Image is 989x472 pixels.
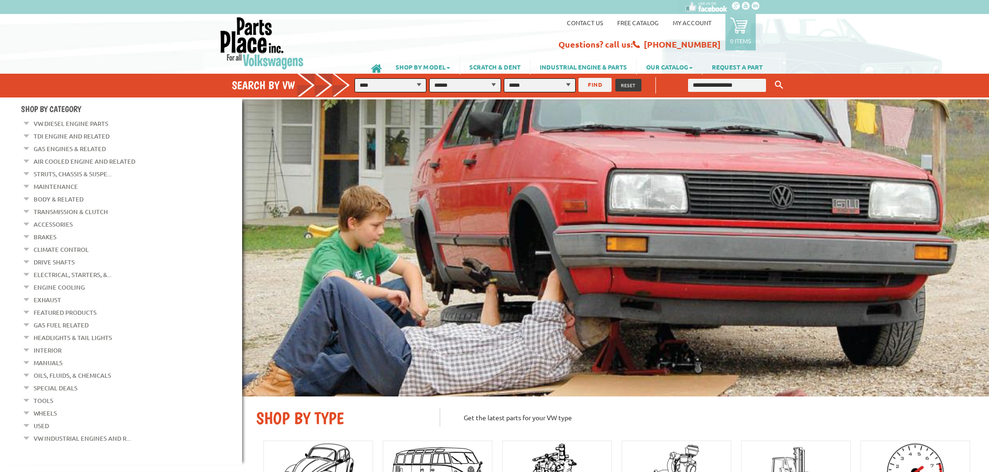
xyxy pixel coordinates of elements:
[621,82,636,89] span: RESET
[34,332,112,344] a: Headlights & Tail Lights
[386,59,460,75] a: SHOP BY MODEL
[232,78,360,92] h4: Search by VW
[34,155,135,167] a: Air Cooled Engine and Related
[730,37,751,45] p: 0 items
[530,59,636,75] a: INDUSTRIAL ENGINE & PARTS
[34,344,62,356] a: Interior
[34,407,57,419] a: Wheels
[34,306,97,319] a: Featured Products
[772,77,786,93] button: Keyword Search
[34,143,106,155] a: Gas Engines & Related
[34,357,63,369] a: Manuals
[34,395,53,407] a: Tools
[703,59,772,75] a: REQUEST A PART
[219,16,305,70] img: Parts Place Inc!
[637,59,702,75] a: OUR CATALOG
[34,294,61,306] a: Exhaust
[578,78,612,92] button: FIND
[34,420,49,432] a: Used
[567,19,603,27] a: Contact us
[34,382,77,394] a: Special Deals
[617,19,659,27] a: Free Catalog
[615,79,641,91] button: RESET
[34,319,89,331] a: Gas Fuel Related
[725,14,756,50] a: 0 items
[34,269,111,281] a: Electrical, Starters, &...
[242,99,989,396] img: First slide [900x500]
[439,408,975,427] p: Get the latest parts for your VW type
[34,218,73,230] a: Accessories
[34,130,110,142] a: TDI Engine and Related
[34,206,108,218] a: Transmission & Clutch
[34,180,78,193] a: Maintenance
[34,193,84,205] a: Body & Related
[673,19,711,27] a: My Account
[21,104,242,114] h4: Shop By Category
[34,243,89,256] a: Climate Control
[34,118,108,130] a: VW Diesel Engine Parts
[460,59,530,75] a: SCRATCH & DENT
[34,281,85,293] a: Engine Cooling
[34,256,75,268] a: Drive Shafts
[256,408,425,428] h2: SHOP BY TYPE
[34,369,111,382] a: Oils, Fluids, & Chemicals
[34,432,131,444] a: VW Industrial Engines and R...
[34,168,111,180] a: Struts, Chassis & Suspe...
[34,231,56,243] a: Brakes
